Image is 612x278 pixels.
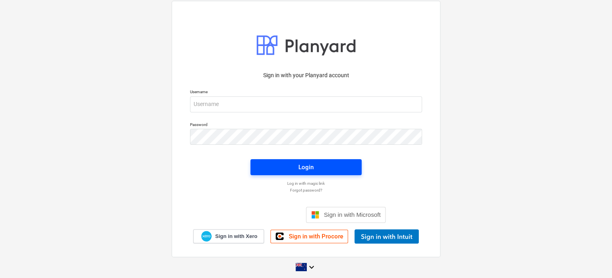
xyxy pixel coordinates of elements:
span: Sign in with Procore [288,233,343,240]
img: Microsoft logo [311,211,319,219]
p: Password [190,122,422,129]
p: Username [190,89,422,96]
button: Login [250,159,362,175]
a: Sign in with Procore [270,230,348,243]
input: Username [190,96,422,112]
img: Xero logo [201,231,212,242]
span: Sign in with Microsoft [324,211,381,218]
a: Log in with magic link [186,181,426,186]
a: Forgot password? [186,188,426,193]
p: Sign in with your Planyard account [190,71,422,80]
i: keyboard_arrow_down [307,262,316,272]
span: Sign in with Xero [215,233,257,240]
div: Login [298,162,314,172]
a: Sign in with Xero [193,229,264,243]
iframe: Sign in with Google Button [222,206,304,224]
